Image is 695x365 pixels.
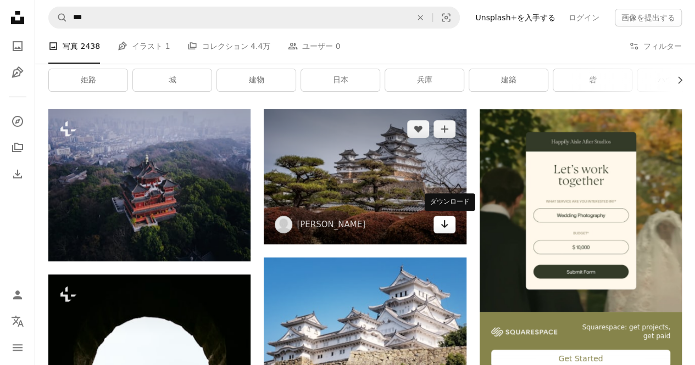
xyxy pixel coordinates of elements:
a: ダウンロード履歴 [7,163,29,185]
a: 建物 [217,69,296,91]
button: 言語 [7,310,29,332]
a: 砦 [553,69,632,91]
a: イラスト [7,61,29,83]
a: ログイン / 登録する [7,284,29,306]
a: コレクション [7,137,29,159]
a: 兵庫 [385,69,464,91]
div: ダウンロード [425,193,475,211]
form: サイト内でビジュアルを探す [48,7,460,29]
img: file-1747939393036-2c53a76c450aimage [480,109,682,311]
a: ダウンロード [433,216,455,233]
a: 姫路城, 日本 [264,320,466,330]
span: Squarespace: get projects, get paid [570,323,670,341]
button: 画像を提出する [615,9,682,26]
img: file-1747939142011-51e5cc87e3c9 [491,327,557,337]
a: [PERSON_NAME] [297,219,365,230]
a: コレクション 4.4万 [187,29,270,64]
button: フィルター [629,29,682,64]
button: コレクションに追加する [433,120,455,138]
button: Unsplashで検索する [49,7,68,28]
a: 中国杭州の成黄塔(市神館)の空撮 [48,180,251,190]
a: Unsplash+を入手する [469,9,562,26]
span: 1 [165,40,170,52]
button: いいね！ [407,120,429,138]
a: 緑豊かな丘の中腹に佇む白い建物 [264,172,466,182]
a: ログイン [562,9,606,26]
button: 全てクリア [408,7,432,28]
button: ビジュアル検索 [433,7,459,28]
a: 姫路 [49,69,127,91]
a: 日本 [301,69,380,91]
a: 探す [7,110,29,132]
a: 城 [133,69,212,91]
img: 中国杭州の成黄塔(市神館)の空撮 [48,109,251,261]
a: 写真 [7,35,29,57]
button: リストを右にスクロールする [670,69,682,91]
img: 緑豊かな丘の中腹に佇む白い建物 [264,109,466,244]
a: 建築 [469,69,548,91]
a: ユーザー 0 [288,29,340,64]
span: 4.4万 [251,40,270,52]
a: ホーム — Unsplash [7,7,29,31]
button: メニュー [7,336,29,358]
a: イラスト 1 [118,29,170,64]
span: 0 [336,40,341,52]
img: Sue Winstonのプロフィールを見る [275,216,292,233]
